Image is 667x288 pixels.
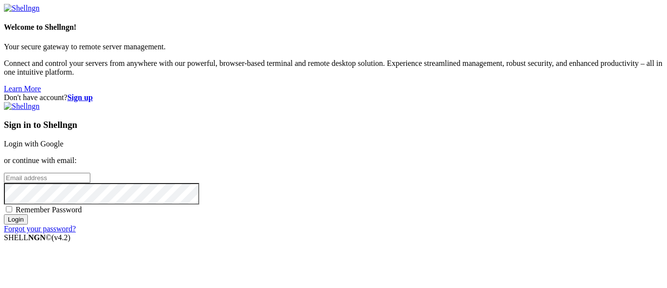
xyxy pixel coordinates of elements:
[4,140,63,148] a: Login with Google
[52,233,71,242] span: 4.2.0
[4,214,28,225] input: Login
[16,206,82,214] span: Remember Password
[4,23,663,32] h4: Welcome to Shellngn!
[4,225,76,233] a: Forgot your password?
[4,42,663,51] p: Your secure gateway to remote server management.
[6,206,12,212] input: Remember Password
[4,102,40,111] img: Shellngn
[4,59,663,77] p: Connect and control your servers from anywhere with our powerful, browser-based terminal and remo...
[4,93,663,102] div: Don't have account?
[4,4,40,13] img: Shellngn
[4,120,663,130] h3: Sign in to Shellngn
[4,233,70,242] span: SHELL ©
[4,173,90,183] input: Email address
[4,156,663,165] p: or continue with email:
[4,84,41,93] a: Learn More
[67,93,93,102] a: Sign up
[28,233,46,242] b: NGN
